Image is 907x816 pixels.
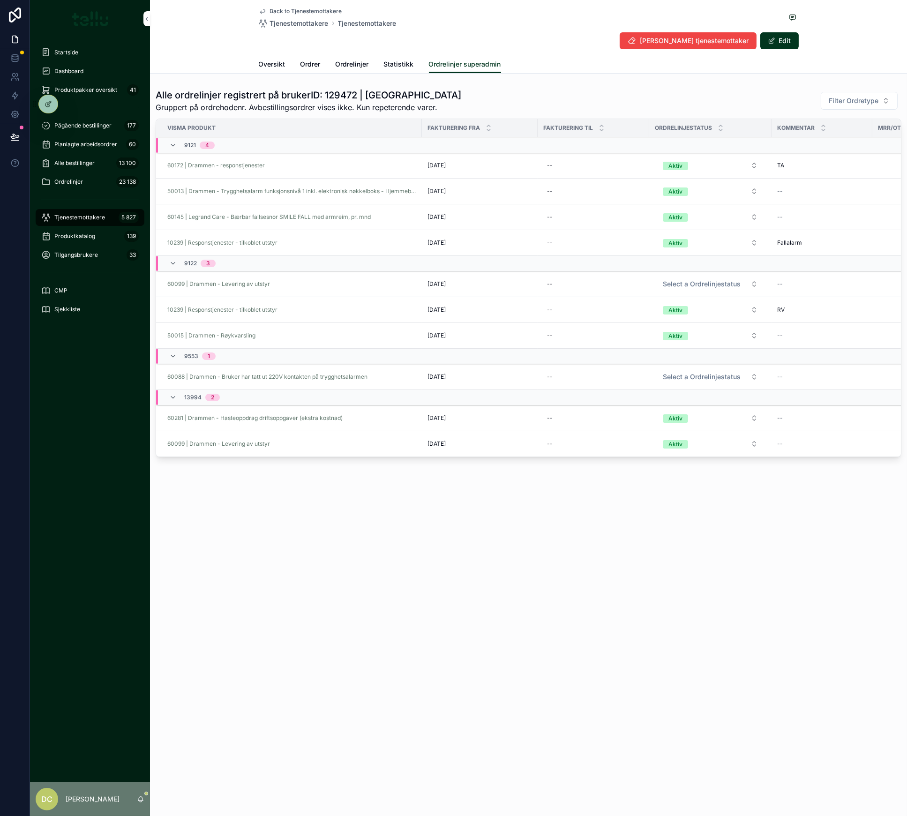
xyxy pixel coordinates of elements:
a: 10239 | Responstjenester - tilkoblet utstyr [167,239,277,247]
div: 1 [208,352,210,360]
p: [PERSON_NAME] [66,794,120,804]
span: Fakturering til [543,124,593,132]
a: Select Button [655,368,766,386]
button: Edit [760,32,799,49]
button: Select Button [655,410,765,427]
a: Dashboard [36,63,144,80]
span: -- [777,440,783,448]
a: 10239 | Responstjenester - tilkoblet utstyr [167,306,277,314]
a: [DATE] [427,187,532,195]
span: Ordrer [300,60,321,69]
div: -- [547,280,553,288]
span: Ordrelinjer superadmin [429,60,501,69]
span: DC [41,794,52,805]
a: Ordrelinjer23 138 [36,173,144,190]
a: Pågående bestillinger177 [36,117,144,134]
span: [DATE] [427,187,446,195]
a: 60145 | Legrand Care - Bærbar fallsesnor SMILE FALL med armreim, pr. mnd [167,213,416,221]
a: 60099 | Drammen - Levering av utstyr [167,440,416,448]
a: -- [777,373,867,381]
div: Aktiv [668,332,682,340]
span: Back to Tjenestemottakere [270,7,342,15]
a: Select Button [655,208,766,226]
a: -- [777,332,867,339]
div: 5 827 [119,212,139,223]
div: -- [547,187,553,195]
div: 41 [127,84,139,96]
span: [DATE] [427,373,446,381]
span: Oversikt [259,60,285,69]
a: Ordrelinjer superadmin [429,56,501,74]
button: Select Button [821,92,898,110]
div: scrollable content [30,37,150,330]
button: Select Button [655,368,765,385]
span: 9121 [184,142,196,150]
a: 60099 | Drammen - Levering av utstyr [167,280,270,288]
span: Dashboard [54,67,83,75]
span: [PERSON_NAME] tjenestemottaker [640,36,749,45]
a: -- [777,414,867,422]
a: Planlagte arbeidsordrer60 [36,136,144,153]
span: 9122 [184,260,197,267]
div: Aktiv [668,440,682,449]
a: 50015 | Drammen - Røykvarsling [167,332,416,339]
div: Aktiv [668,239,682,247]
a: Sjekkliste [36,301,144,318]
a: -- [777,280,867,288]
span: Planlagte arbeidsordrer [54,141,117,148]
a: 50015 | Drammen - Røykvarsling [167,332,255,339]
a: -- [543,302,644,317]
a: -- [543,369,644,384]
a: Oversikt [259,56,285,75]
span: Produktkatalog [54,232,95,240]
a: 60088 | Drammen - Bruker har tatt ut 220V kontakten på trygghetsalarmen [167,373,416,381]
a: Produktkatalog139 [36,228,144,245]
a: [DATE] [427,280,532,288]
a: TA [777,162,867,169]
a: [DATE] [427,332,532,339]
a: Select Button [655,182,766,200]
span: RV [777,306,785,314]
button: Select Button [655,209,765,225]
a: 60145 | Legrand Care - Bærbar fallsesnor SMILE FALL med armreim, pr. mnd [167,213,371,221]
a: [DATE] [427,239,532,247]
a: Tilgangsbrukere33 [36,247,144,263]
span: 60099 | Drammen - Levering av utstyr [167,440,270,448]
div: -- [547,373,553,381]
a: Select Button [655,157,766,174]
span: -- [777,280,783,288]
span: Tjenestemottakere [54,214,105,221]
span: Filter Ordretype [829,96,878,105]
a: Select Button [655,409,766,427]
div: 23 138 [116,176,139,187]
a: Select Button [655,275,766,293]
a: Fallalarm [777,239,867,247]
a: Select Button [655,327,766,344]
a: [DATE] [427,306,532,314]
div: 139 [124,231,139,242]
div: -- [547,414,553,422]
a: Select Button [655,301,766,319]
h1: Alle ordrelinjer registrert på brukerID: 129472 | [GEOGRAPHIC_DATA] [156,89,461,102]
a: Statistikk [384,56,414,75]
span: [DATE] [427,239,446,247]
a: -- [543,235,644,250]
div: Aktiv [668,414,682,423]
span: Visma produkt [167,124,216,132]
a: [DATE] [427,414,532,422]
button: Select Button [655,327,765,344]
span: [DATE] [427,440,446,448]
span: Ordrelinjer [54,178,83,186]
div: -- [547,162,553,169]
a: -- [777,213,867,221]
div: Aktiv [668,162,682,170]
span: Select a Ordrelinjestatus [663,279,741,289]
span: CMP [54,287,67,294]
a: -- [543,328,644,343]
div: 33 [127,249,139,261]
span: Statistikk [384,60,414,69]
